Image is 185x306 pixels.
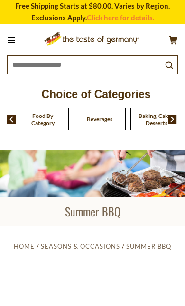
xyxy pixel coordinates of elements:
img: previous arrow [7,115,16,124]
img: next arrow [168,115,177,124]
a: Baking, Cakes, Desserts [136,112,177,126]
a: Click here for details. [87,13,154,22]
a: Food By Category [22,112,64,126]
a: Seasons & Occasions [41,243,120,250]
p: Choice of Categories [7,85,185,103]
a: Summer BBQ [126,243,171,250]
a: Home [14,243,35,250]
a: Beverages [87,116,112,123]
